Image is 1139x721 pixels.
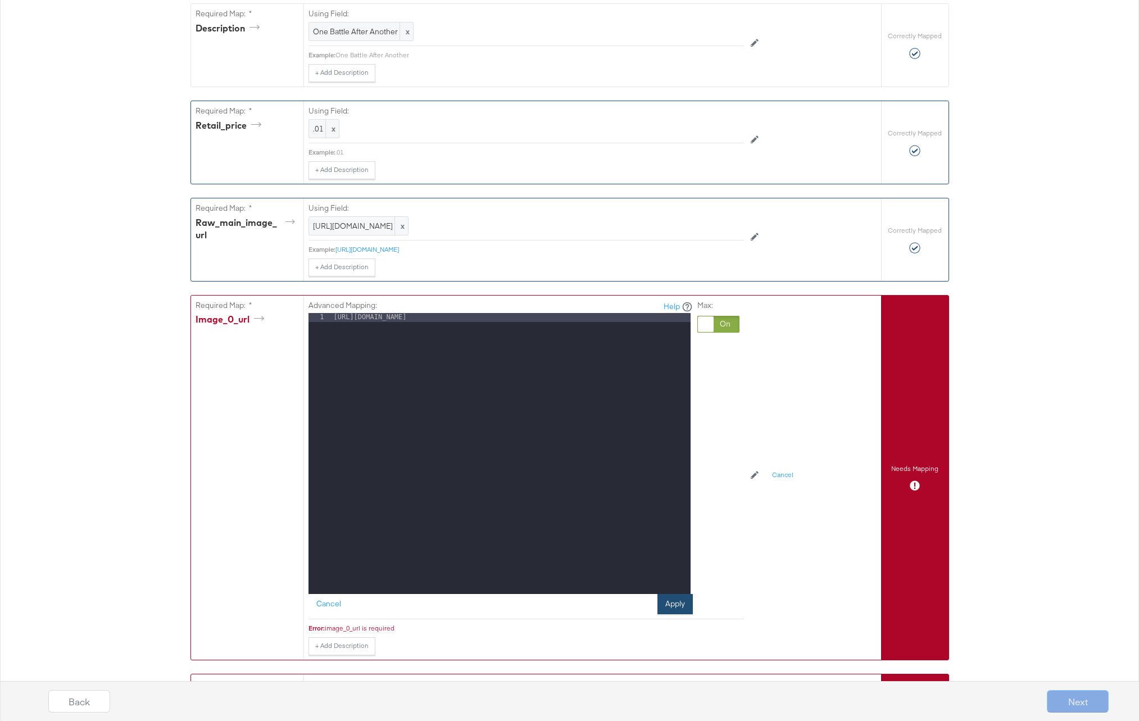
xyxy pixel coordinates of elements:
label: Required Map: * [196,300,299,311]
button: Cancel [765,466,800,484]
span: x [325,120,339,138]
span: x [400,22,413,41]
div: Example: [308,148,335,157]
button: + Add Description [308,637,375,655]
label: Correctly Mapped [888,226,942,235]
a: [URL][DOMAIN_NAME] [335,245,399,253]
div: Example: [308,245,335,254]
button: Cancel [308,594,349,614]
label: Advanced Mapping: [308,300,377,311]
button: + Add Description [308,161,375,179]
label: Correctly Mapped [888,129,942,138]
label: Required Map: * [196,106,299,116]
label: Required Map: * [196,8,299,19]
label: Using Field: [308,8,744,19]
label: Needs Mapping [891,464,938,473]
label: Required Map: * [196,203,299,214]
a: Help [664,301,680,312]
div: image_0_url is required [325,624,744,633]
div: Error: [308,624,325,633]
button: + Add Description [308,64,375,82]
button: Back [48,690,110,713]
div: One Battle After Another [335,51,744,60]
label: Correctly Mapped [888,31,942,40]
div: retail_price [196,119,265,132]
span: [URL][DOMAIN_NAME] [313,221,404,232]
div: description [196,22,264,35]
button: Apply [657,594,693,614]
div: Example: [308,51,335,60]
div: .01 [335,148,744,157]
span: x [394,217,408,235]
div: raw_main_image_url [196,216,299,242]
label: Using Field: [308,106,744,116]
button: + Add Description [308,259,375,276]
label: Using Field: [308,203,744,214]
div: image_0_url [196,313,268,326]
span: One Battle After Another [313,26,409,37]
div: 1 [308,313,332,322]
label: Max: [697,300,739,311]
span: .01 [313,124,335,134]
